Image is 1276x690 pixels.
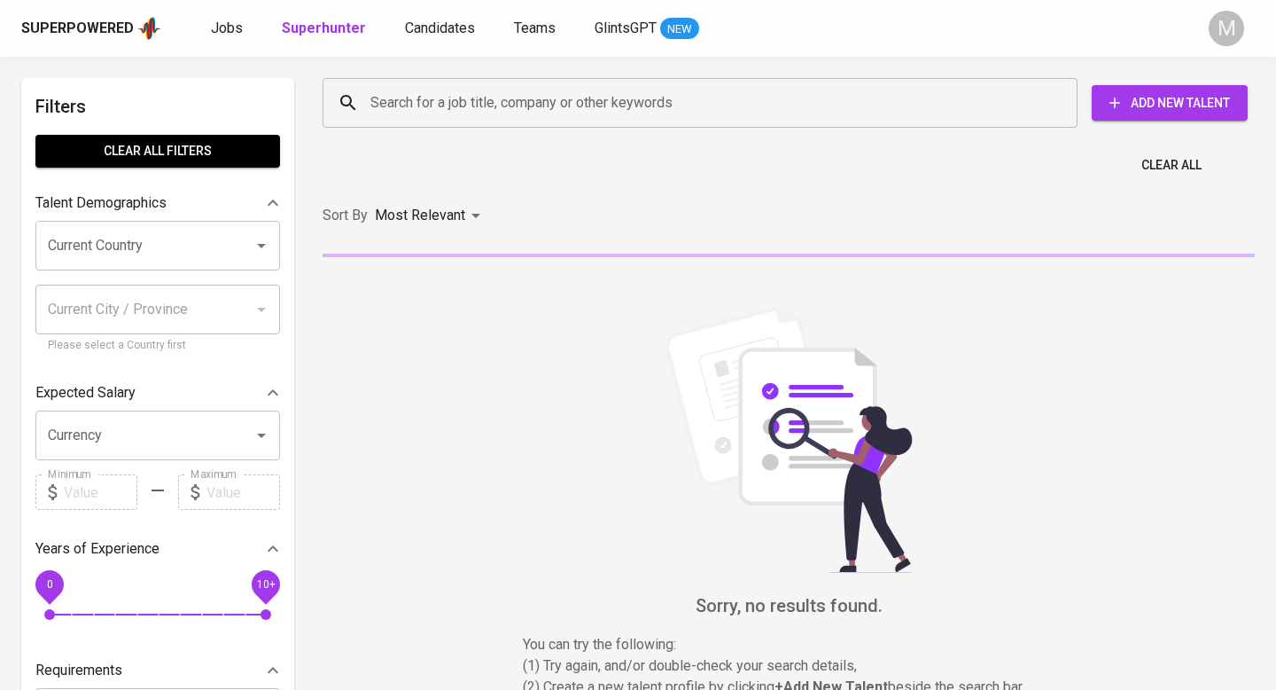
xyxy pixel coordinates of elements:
b: Superhunter [282,20,366,36]
p: You can try the following : [523,634,1054,655]
input: Value [64,474,137,510]
a: GlintsGPT NEW [595,18,699,40]
h6: Sorry, no results found. [323,592,1255,620]
span: Add New Talent [1106,92,1233,114]
img: app logo [137,15,161,42]
div: Years of Experience [35,531,280,567]
span: Jobs [211,20,243,36]
button: Open [249,423,274,448]
a: Superpoweredapp logo [21,15,161,42]
p: Expected Salary [35,382,136,404]
div: M [1209,11,1244,46]
button: Open [249,233,274,258]
a: Jobs [211,18,246,40]
span: Teams [514,20,556,36]
button: Add New Talent [1092,85,1248,121]
button: Clear All filters [35,135,280,168]
span: NEW [660,20,699,38]
span: Clear All filters [50,140,266,162]
span: Clear All [1141,154,1202,176]
p: Talent Demographics [35,192,167,214]
div: Requirements [35,653,280,688]
p: Most Relevant [375,205,465,226]
p: (1) Try again, and/or double-check your search details, [523,655,1054,677]
h6: Filters [35,92,280,121]
div: Most Relevant [375,200,486,232]
a: Teams [514,18,559,40]
a: Candidates [405,18,478,40]
p: Years of Experience [35,538,159,560]
p: Requirements [35,660,122,681]
div: Talent Demographics [35,185,280,221]
p: Please select a Country first [48,337,268,355]
a: Superhunter [282,18,370,40]
img: file_searching.svg [656,307,922,573]
span: 10+ [256,578,275,591]
p: Sort By [323,205,368,226]
div: Expected Salary [35,375,280,411]
span: GlintsGPT [595,20,657,36]
button: Clear All [1134,149,1209,182]
input: Value [206,474,280,510]
span: 0 [46,578,52,591]
div: Superpowered [21,19,134,39]
span: Candidates [405,20,475,36]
